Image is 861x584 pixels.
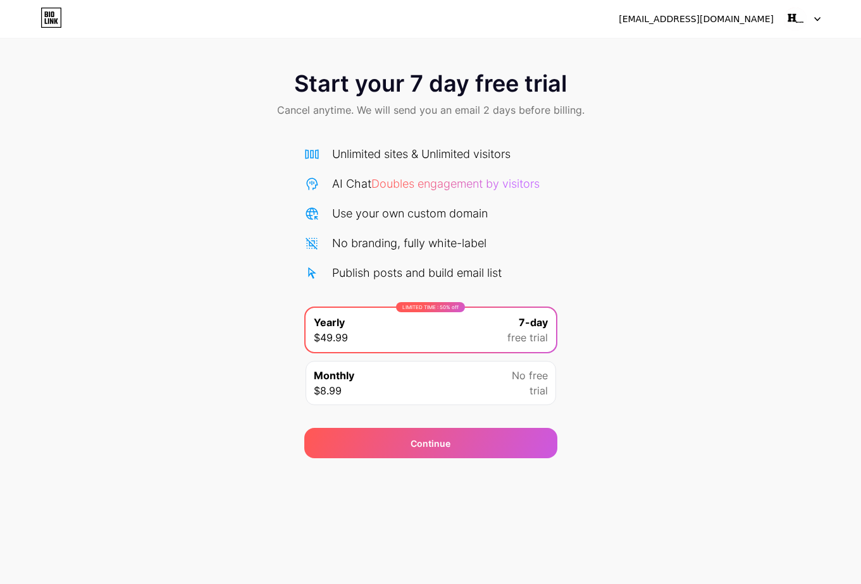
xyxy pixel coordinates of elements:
[371,177,540,190] span: Doubles engagement by visitors
[619,13,774,26] div: [EMAIL_ADDRESS][DOMAIN_NAME]
[314,330,348,345] span: $49.99
[314,368,354,383] span: Monthly
[332,205,488,222] div: Use your own custom domain
[314,383,342,398] span: $8.99
[332,175,540,192] div: AI Chat
[507,330,548,345] span: free trial
[411,437,450,450] div: Continue
[294,71,567,96] span: Start your 7 day free trial
[314,315,345,330] span: Yearly
[530,383,548,398] span: trial
[332,145,511,162] div: Unlimited sites & Unlimited visitors
[332,234,486,252] div: No branding, fully white-label
[512,368,548,383] span: No free
[332,264,502,281] div: Publish posts and build email list
[783,7,807,31] img: recordshoms
[396,302,465,312] div: LIMITED TIME : 50% off
[277,102,585,118] span: Cancel anytime. We will send you an email 2 days before billing.
[519,315,548,330] span: 7-day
